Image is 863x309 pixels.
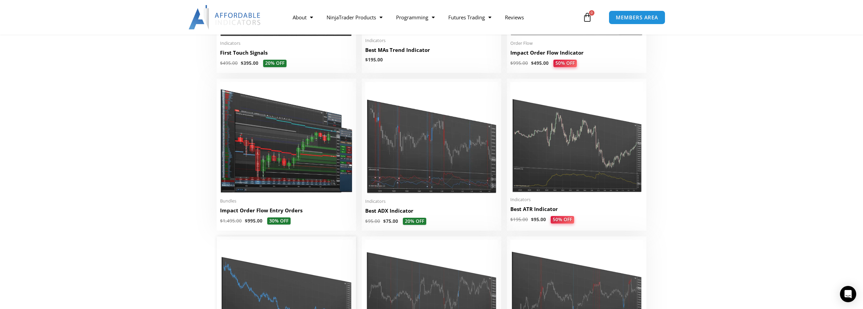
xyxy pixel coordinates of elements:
h2: First Touch Signals [220,49,353,56]
bdi: 395.00 [241,60,258,66]
span: $ [241,60,243,66]
span: 50% OFF [551,216,574,224]
a: NinjaTrader Products [320,9,389,25]
bdi: 95.00 [531,216,546,223]
bdi: 995.00 [245,218,262,224]
span: Indicators [510,197,643,202]
span: 0 [589,10,594,16]
span: Indicators [365,38,498,43]
h2: Best MAs Trend Indicator [365,46,498,54]
a: Futures Trading [442,9,498,25]
span: $ [365,218,368,224]
a: Impact Order Flow Entry Orders [220,207,353,217]
span: MEMBERS AREA [616,15,658,20]
img: LogoAI | Affordable Indicators – NinjaTrader [189,5,261,30]
a: Best ADX Indicator [365,207,498,218]
span: 30% OFF [267,217,291,225]
span: Indicators [365,198,498,204]
h2: Impact Order Flow Entry Orders [220,207,353,214]
span: $ [383,218,386,224]
img: Impact Order Flow Entry Orders [220,82,353,194]
span: $ [510,60,513,66]
a: First Touch Signals [220,49,353,60]
bdi: 1,495.00 [220,218,242,224]
span: $ [220,218,223,224]
span: Indicators [220,40,353,46]
nav: Menu [286,9,581,25]
img: Best ADX Indicator [365,82,498,194]
span: $ [245,218,248,224]
h2: Best ADX Indicator [365,207,498,214]
bdi: 495.00 [531,60,549,66]
a: Programming [389,9,442,25]
bdi: 995.00 [510,60,528,66]
a: Reviews [498,9,531,25]
span: Bundles [220,198,353,204]
span: $ [220,60,223,66]
bdi: 195.00 [365,57,383,63]
span: 20% OFF [403,218,426,225]
span: $ [510,216,513,223]
h2: Impact Order Flow Indicator [510,49,643,56]
bdi: 75.00 [383,218,398,224]
span: $ [365,57,368,63]
span: 50% OFF [553,60,577,67]
div: Open Intercom Messenger [840,286,856,302]
img: Best ATR Indicator [510,82,643,193]
bdi: 95.00 [365,218,380,224]
a: Best MAs Trend Indicator [365,46,498,57]
bdi: 195.00 [510,216,528,223]
a: MEMBERS AREA [609,11,665,24]
a: 0 [572,7,602,27]
a: Best ATR Indicator [510,206,643,216]
span: $ [531,216,534,223]
bdi: 495.00 [220,60,238,66]
h2: Best ATR Indicator [510,206,643,213]
a: About [286,9,320,25]
a: Impact Order Flow Indicator [510,49,643,60]
span: $ [531,60,534,66]
span: Order Flow [510,40,643,46]
span: 20% OFF [263,60,287,67]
